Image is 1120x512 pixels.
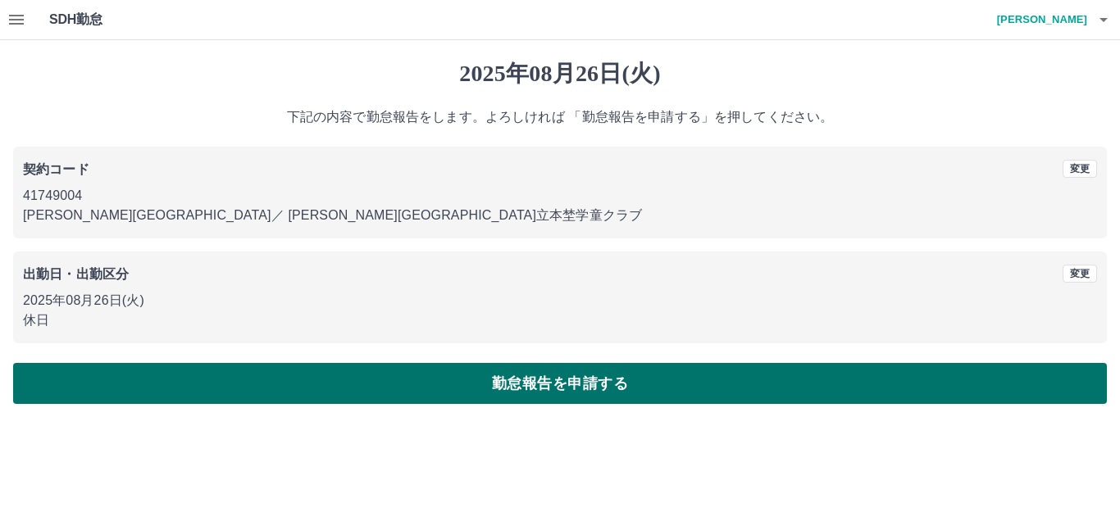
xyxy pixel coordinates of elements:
button: 勤怠報告を申請する [13,363,1107,404]
button: 変更 [1063,265,1097,283]
p: 休日 [23,310,1097,330]
p: [PERSON_NAME][GEOGRAPHIC_DATA] ／ [PERSON_NAME][GEOGRAPHIC_DATA]立本埜学童クラブ [23,206,1097,225]
h1: 2025年08月26日(火) [13,60,1107,88]
p: 下記の内容で勤怠報告をします。よろしければ 「勤怠報告を申請する」を押してください。 [13,107,1107,127]
b: 出勤日・出勤区分 [23,267,129,281]
p: 2025年08月26日(火) [23,291,1097,310]
button: 変更 [1063,160,1097,178]
b: 契約コード [23,162,89,176]
p: 41749004 [23,186,1097,206]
